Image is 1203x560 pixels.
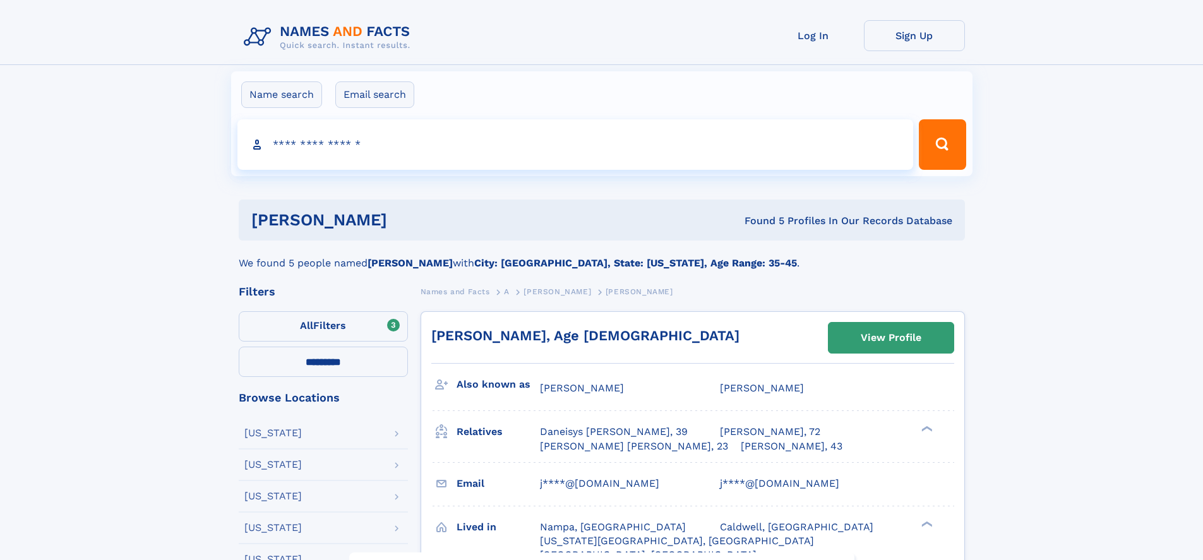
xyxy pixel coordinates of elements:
[524,283,591,299] a: [PERSON_NAME]
[741,439,842,453] a: [PERSON_NAME], 43
[763,20,864,51] a: Log In
[524,287,591,296] span: [PERSON_NAME]
[540,521,686,533] span: Nampa, [GEOGRAPHIC_DATA]
[239,311,408,342] label: Filters
[244,523,302,533] div: [US_STATE]
[300,319,313,331] span: All
[606,287,673,296] span: [PERSON_NAME]
[720,521,873,533] span: Caldwell, [GEOGRAPHIC_DATA]
[504,287,510,296] span: A
[244,428,302,438] div: [US_STATE]
[720,382,804,394] span: [PERSON_NAME]
[720,425,820,439] a: [PERSON_NAME], 72
[244,460,302,470] div: [US_STATE]
[540,382,624,394] span: [PERSON_NAME]
[474,257,797,269] b: City: [GEOGRAPHIC_DATA], State: [US_STATE], Age Range: 35-45
[244,491,302,501] div: [US_STATE]
[918,425,933,433] div: ❯
[457,421,540,443] h3: Relatives
[431,328,739,343] a: [PERSON_NAME], Age [DEMOGRAPHIC_DATA]
[251,212,566,228] h1: [PERSON_NAME]
[566,214,952,228] div: Found 5 Profiles In Our Records Database
[368,257,453,269] b: [PERSON_NAME]
[504,283,510,299] a: A
[421,283,490,299] a: Names and Facts
[457,516,540,538] h3: Lived in
[919,119,966,170] button: Search Button
[239,392,408,403] div: Browse Locations
[918,520,933,528] div: ❯
[540,439,728,453] a: [PERSON_NAME] [PERSON_NAME], 23
[241,81,322,108] label: Name search
[335,81,414,108] label: Email search
[864,20,965,51] a: Sign Up
[457,473,540,494] h3: Email
[540,425,688,439] a: Daneisys [PERSON_NAME], 39
[239,286,408,297] div: Filters
[457,374,540,395] h3: Also known as
[540,535,814,547] span: [US_STATE][GEOGRAPHIC_DATA], [GEOGRAPHIC_DATA]
[237,119,914,170] input: search input
[239,20,421,54] img: Logo Names and Facts
[861,323,921,352] div: View Profile
[239,241,965,271] div: We found 5 people named with .
[829,323,954,353] a: View Profile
